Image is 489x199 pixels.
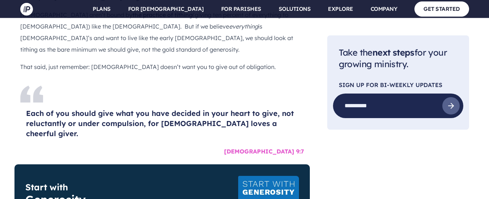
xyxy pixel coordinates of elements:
[339,47,447,70] span: Take the for your growing ministry.
[26,108,304,139] h4: Each of you should give what you have decided in your heart to give, not reluctantly or under com...
[20,9,304,55] p: [DEMOGRAPHIC_DATA] aren’t bound by (giving ten percent of everything to [DEMOGRAPHIC_DATA]) like ...
[229,23,258,30] i: everything
[26,144,304,158] h6: [DEMOGRAPHIC_DATA] 9:7
[372,47,414,58] span: next steps
[414,1,469,16] a: GET STARTED
[339,82,458,88] p: SIGN UP FOR Bi-Weekly Updates
[20,61,304,73] p: That said, just remember: [DEMOGRAPHIC_DATA] doesn’t want you to give out of obligation.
